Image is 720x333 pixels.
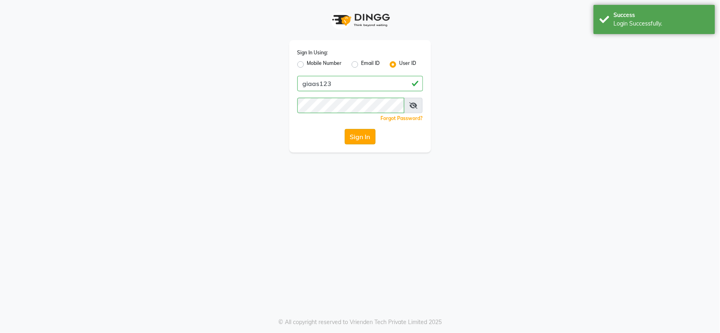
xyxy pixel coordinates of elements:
input: Username [297,76,423,91]
label: Email ID [361,60,380,69]
label: User ID [400,60,417,69]
img: logo1.svg [328,8,393,32]
a: Forgot Password? [381,115,423,121]
label: Sign In Using: [297,49,328,56]
input: Username [297,98,405,113]
div: Login Successfully. [614,19,709,28]
div: Success [614,11,709,19]
label: Mobile Number [307,60,342,69]
button: Sign In [345,129,376,144]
